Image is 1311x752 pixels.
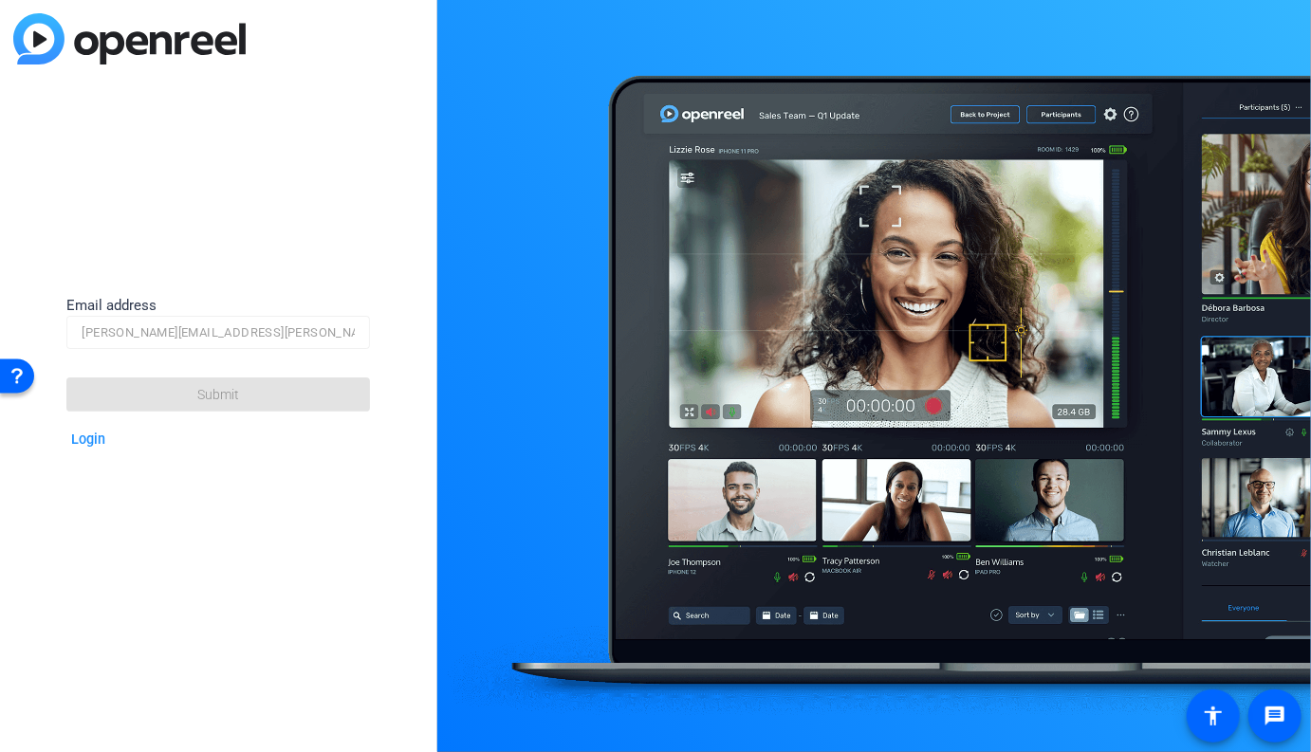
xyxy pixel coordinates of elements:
input: Email address [82,321,355,344]
span: Email address [66,297,157,314]
mat-icon: accessibility [1202,705,1225,727]
mat-icon: message [1264,705,1286,727]
img: blue-gradient.svg [13,13,246,64]
a: Login [71,431,105,448]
